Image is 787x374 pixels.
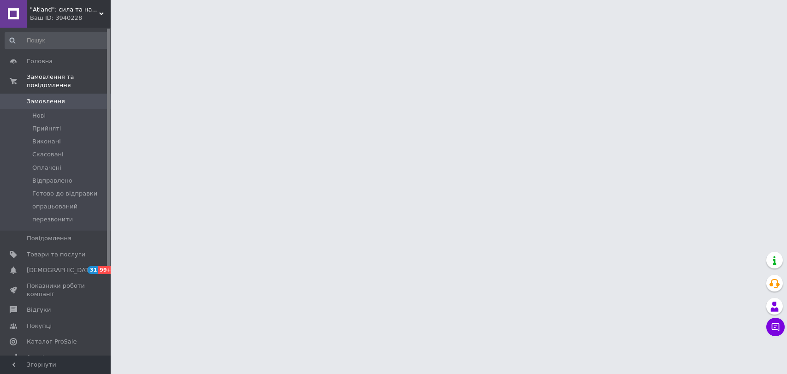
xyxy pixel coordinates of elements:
[27,97,65,106] span: Замовлення
[32,164,61,172] span: Оплачені
[27,73,111,89] span: Замовлення та повідомлення
[27,250,85,259] span: Товари та послуги
[32,112,46,120] span: Нові
[30,14,111,22] div: Ваш ID: 3940228
[27,234,71,243] span: Повідомлення
[32,177,72,185] span: Відправлено
[98,266,113,274] span: 99+
[5,32,108,49] input: Пошук
[32,137,61,146] span: Виконані
[32,125,61,133] span: Прийняті
[27,338,77,346] span: Каталог ProSale
[27,282,85,298] span: Показники роботи компанії
[32,215,73,224] span: перезвонити
[27,322,52,330] span: Покупці
[766,318,785,336] button: Чат з покупцем
[27,306,51,314] span: Відгуки
[32,190,97,198] span: Готово до відправки
[27,57,53,65] span: Головна
[30,6,99,14] span: "Atland": сила та надійність вашого авто!
[32,150,64,159] span: Скасовані
[32,202,77,211] span: опрацьований
[88,266,98,274] span: 31
[27,266,95,274] span: [DEMOGRAPHIC_DATA]
[27,353,59,362] span: Аналітика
